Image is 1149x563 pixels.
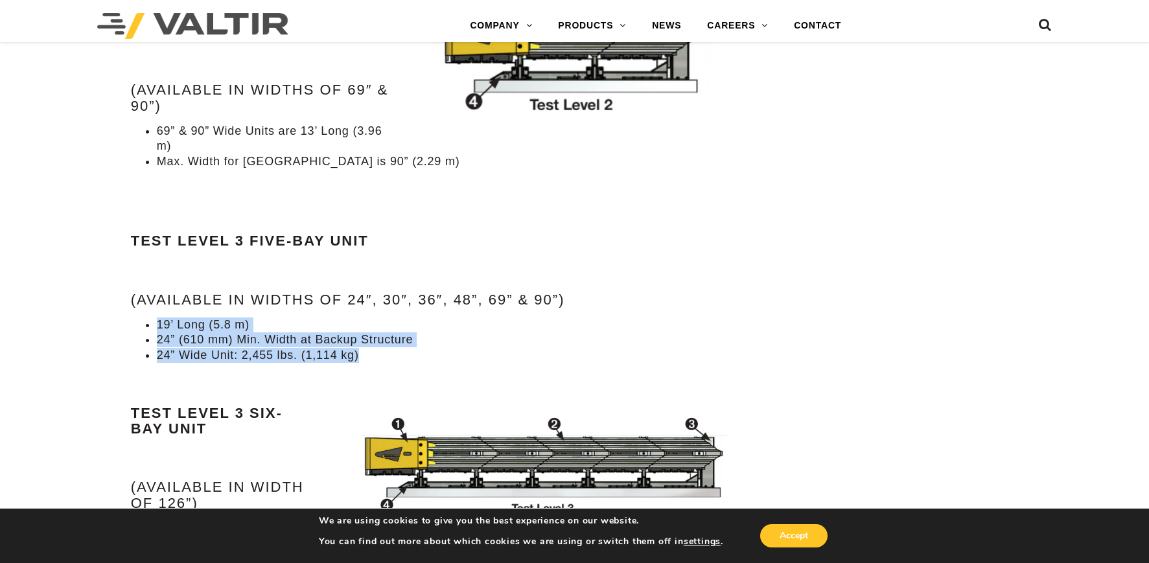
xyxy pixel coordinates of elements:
[157,154,731,169] li: Max. Width for [GEOGRAPHIC_DATA] is 90” (2.29 m)
[131,292,731,308] h4: (Available in widths of 24″, 30″, 36″, 48”, 69” & 90”)
[319,536,723,547] p: You can find out more about which cookies we are using or switch them off in .
[457,13,545,39] a: COMPANY
[97,13,288,39] img: Valtir
[157,317,731,332] li: 19’ Long (5.8 m)
[131,405,283,437] strong: Test Level 3 Six-Bay Unit
[684,536,721,547] button: settings
[319,515,723,527] p: We are using cookies to give you the best experience on our website.
[157,348,731,363] li: 24” Wide Unit: 2,455 lbs. (1,114 kg)
[131,479,731,511] h4: (Available in width of 126”)
[639,13,694,39] a: NEWS
[131,82,731,113] h4: (Available in widths of 69″ & 90”)
[694,13,781,39] a: CAREERS
[157,124,731,154] li: 69” & 90” Wide Units are 13’ Long (3.96 m)
[545,13,639,39] a: PRODUCTS
[781,13,854,39] a: CONTACT
[760,524,828,547] button: Accept
[131,233,369,249] strong: Test Level 3 Five-Bay Unit
[157,332,731,347] li: 24” (610 mm) Min. Width at Backup Structure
